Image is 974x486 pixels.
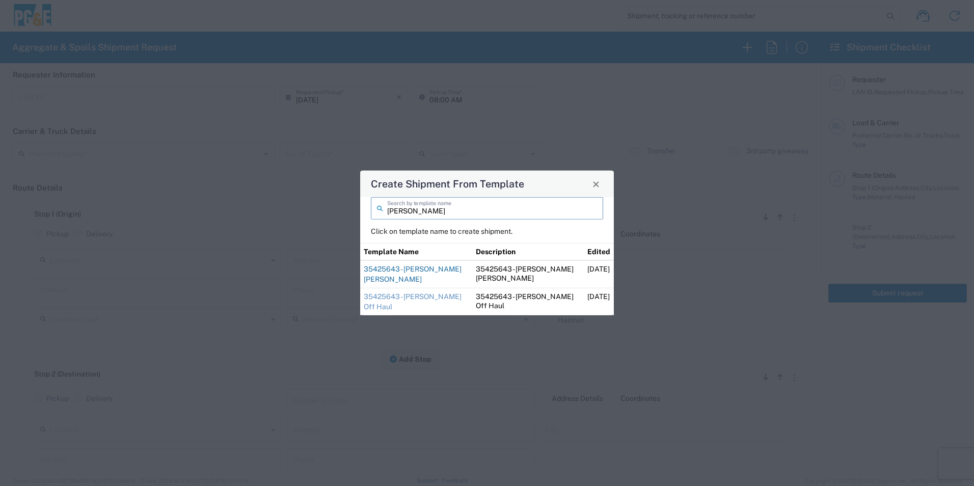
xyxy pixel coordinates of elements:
[584,288,614,316] td: [DATE]
[360,243,614,315] table: Shipment templates
[472,260,584,288] td: 35425643 - [PERSON_NAME] [PERSON_NAME]
[364,265,462,283] a: 35425643 - [PERSON_NAME] [PERSON_NAME]
[364,292,462,311] a: 35425643 - [PERSON_NAME] Off Haul
[589,177,603,191] button: Close
[584,260,614,288] td: [DATE]
[371,176,524,191] h4: Create Shipment From Template
[584,243,614,260] th: Edited
[371,227,603,236] p: Click on template name to create shipment.
[472,288,584,316] td: 35425643 - [PERSON_NAME] Off Haul
[472,243,584,260] th: Description
[360,243,472,260] th: Template Name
